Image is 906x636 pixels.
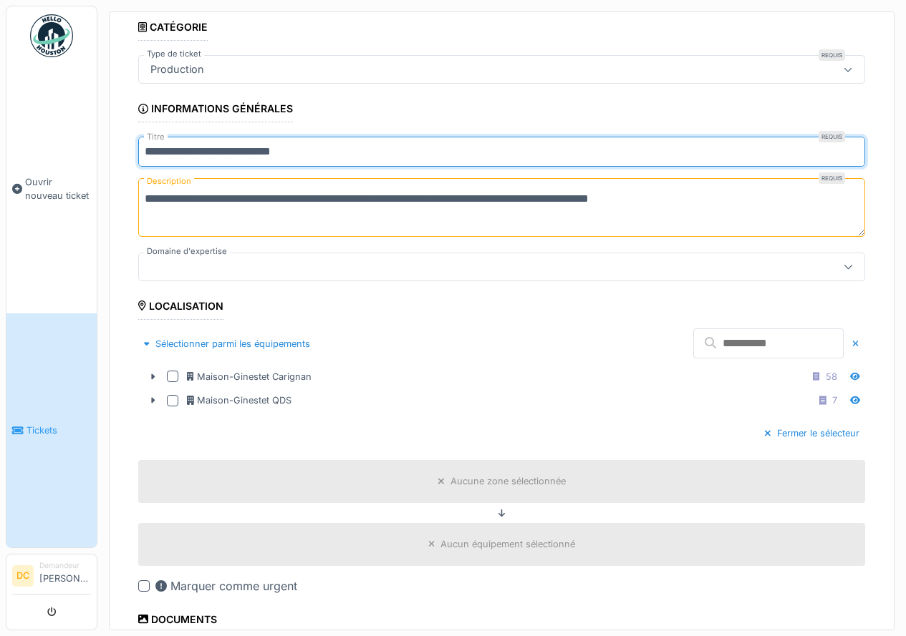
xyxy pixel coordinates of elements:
a: Tickets [6,313,97,548]
div: Demandeur [39,560,91,571]
div: Requis [819,49,845,61]
div: Requis [819,131,845,142]
div: Maison-Ginestet QDS [187,393,291,407]
span: Tickets [26,424,91,437]
div: Informations générales [138,98,293,122]
img: Badge_color-CXgf-gQk.svg [30,14,73,57]
div: Sélectionner parmi les équipements [138,334,316,353]
label: Description [144,172,194,190]
div: Requis [819,172,845,184]
li: DC [12,565,34,587]
div: Aucune zone sélectionnée [450,474,566,488]
div: Maison-Ginestet Carignan [187,370,312,383]
div: Marquer comme urgent [155,577,297,595]
div: Catégorie [138,16,208,41]
div: Aucun équipement sélectionné [440,537,575,551]
div: Localisation [138,295,223,320]
a: Ouvrir nouveau ticket [6,65,97,313]
span: Ouvrir nouveau ticket [25,175,91,202]
label: Type de ticket [144,48,204,60]
li: [PERSON_NAME] [39,560,91,591]
div: Production [145,62,210,77]
div: 7 [832,393,837,407]
div: Documents [138,609,217,633]
label: Domaine d'expertise [144,245,230,258]
label: Titre [144,131,168,143]
div: 58 [826,370,837,383]
div: Fermer le sélecteur [758,424,865,443]
a: DC Demandeur[PERSON_NAME] [12,560,91,595]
